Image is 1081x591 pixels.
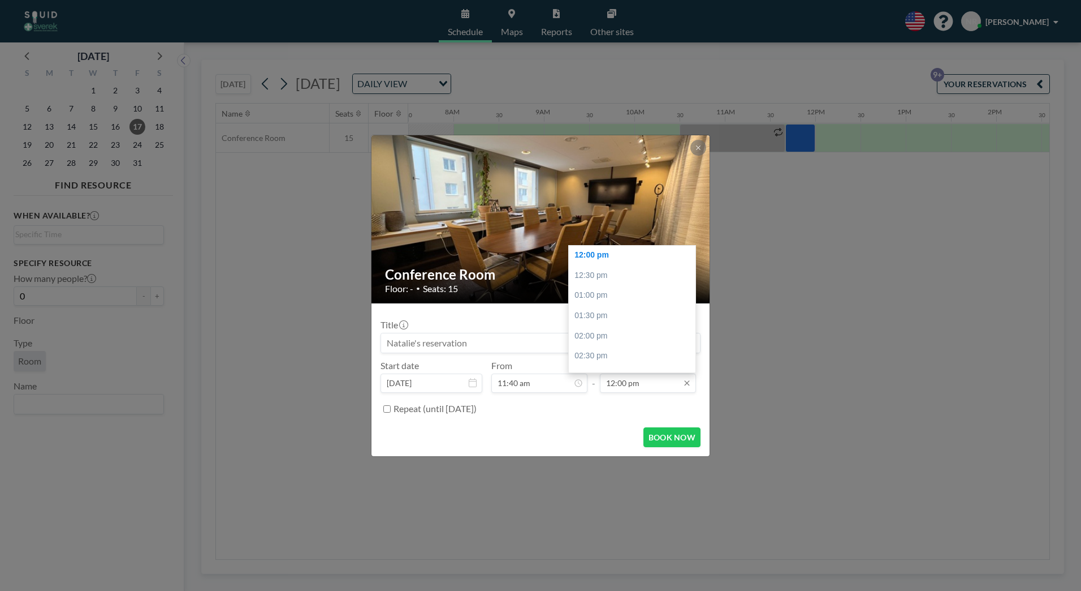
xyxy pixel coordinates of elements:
div: 01:00 pm [569,285,701,306]
span: Floor: - [385,283,413,294]
div: 03:00 pm [569,366,701,387]
label: Repeat (until [DATE]) [394,403,477,414]
div: 01:30 pm [569,306,701,326]
span: - [592,364,595,389]
label: Start date [380,360,419,371]
div: 02:00 pm [569,326,701,346]
img: 537.JPG [371,92,711,346]
label: Title [380,319,407,331]
div: 12:00 pm [569,245,701,265]
span: Seats: 15 [423,283,458,294]
span: • [416,284,420,293]
div: 12:30 pm [569,265,701,286]
button: BOOK NOW [643,427,701,447]
h2: Conference Room [385,266,697,283]
input: Natalie's reservation [381,333,700,353]
label: From [491,360,512,371]
div: 02:30 pm [569,346,701,366]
